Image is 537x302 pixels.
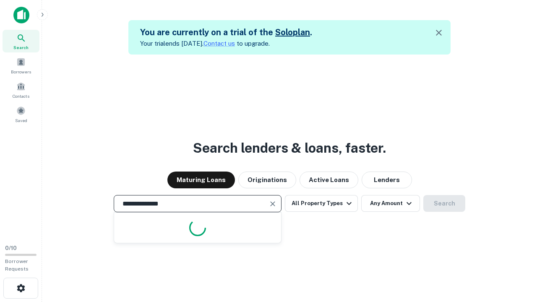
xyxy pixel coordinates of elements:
span: Search [13,44,29,51]
span: Borrowers [11,68,31,75]
a: Borrowers [3,54,39,77]
a: Saved [3,103,39,125]
button: Any Amount [361,195,420,212]
a: Search [3,30,39,52]
iframe: Chat Widget [495,235,537,275]
p: Your trial ends [DATE]. to upgrade. [140,39,312,49]
button: Active Loans [300,172,358,188]
button: All Property Types [285,195,358,212]
img: capitalize-icon.png [13,7,29,23]
a: Soloplan [275,27,310,37]
button: Maturing Loans [167,172,235,188]
button: Lenders [362,172,412,188]
a: Contacts [3,78,39,101]
span: Saved [15,117,27,124]
span: Contacts [13,93,29,99]
h3: Search lenders & loans, faster. [193,138,386,158]
span: 0 / 10 [5,245,17,251]
a: Contact us [203,40,235,47]
span: Borrower Requests [5,258,29,272]
button: Originations [238,172,296,188]
h5: You are currently on a trial of the . [140,26,312,39]
button: Clear [267,198,279,210]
